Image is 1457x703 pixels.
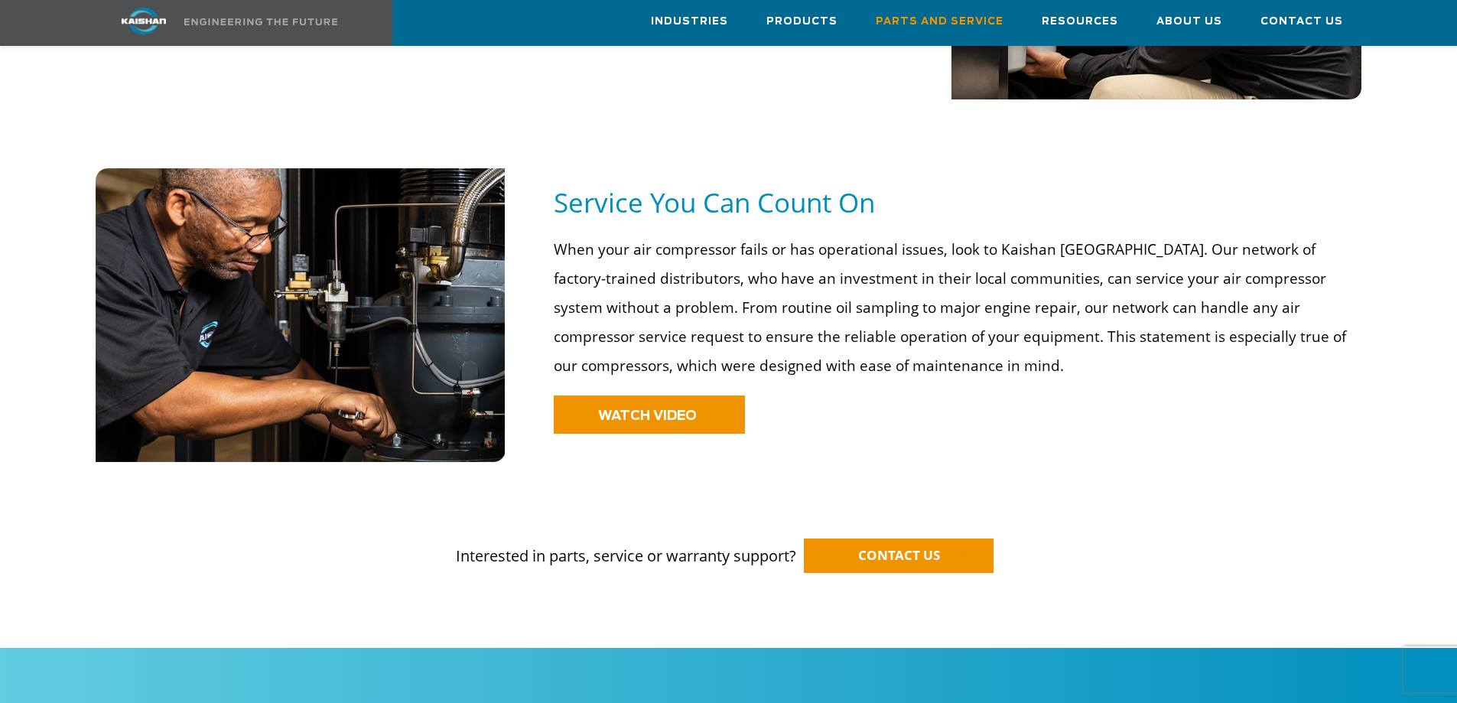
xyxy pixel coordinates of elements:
p: Interested in parts, service or warranty support? [96,516,1362,568]
span: Resources [1042,13,1118,31]
img: kaishan logo [86,8,201,34]
h5: Service You Can Count On [554,185,1361,220]
p: When your air compressor fails or has operational issues, look to Kaishan [GEOGRAPHIC_DATA]. Our ... [554,235,1351,380]
a: About Us [1156,1,1222,42]
span: CONTACT US [858,546,940,564]
span: Industries [651,13,728,31]
a: WATCH VIDEO [554,395,745,434]
img: service [96,168,506,462]
span: Products [766,13,837,31]
span: Parts and Service [876,13,1003,31]
a: Contact Us [1260,1,1343,42]
a: CONTACT US [804,539,994,573]
span: Contact Us [1260,13,1343,31]
a: Parts and Service [876,1,1003,42]
a: Resources [1042,1,1118,42]
span: WATCH VIDEO [598,409,697,422]
a: Industries [651,1,728,42]
span: About Us [1156,13,1222,31]
img: Engineering the future [184,18,337,25]
a: Products [766,1,837,42]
